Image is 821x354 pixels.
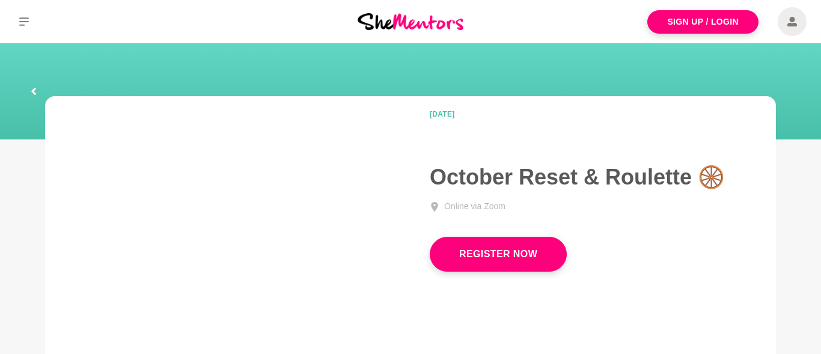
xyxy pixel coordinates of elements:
div: Online via Zoom [444,200,505,213]
button: Register Now [430,237,567,272]
a: Sign Up / Login [647,10,758,34]
time: [DATE] [430,111,576,118]
img: She Mentors Logo [358,13,463,29]
h1: October Reset & Roulette 🛞 [430,163,761,191]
